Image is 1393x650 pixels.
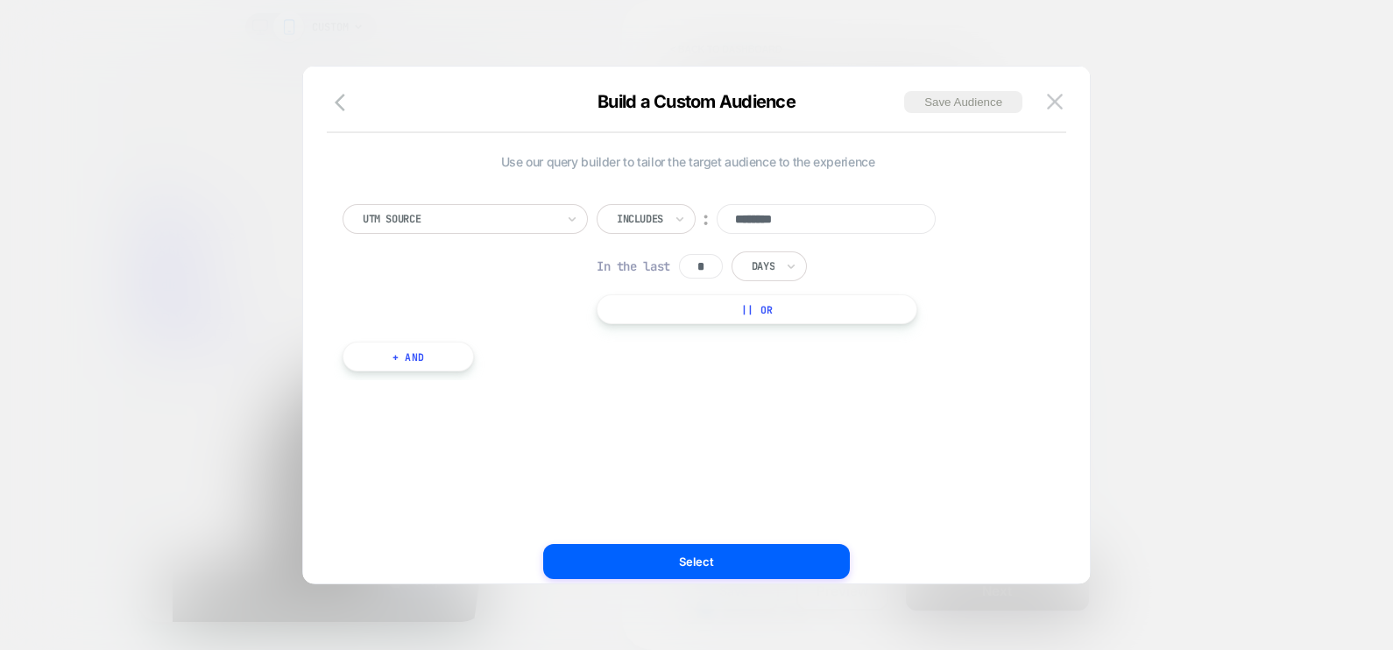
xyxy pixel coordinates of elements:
[597,294,917,324] button: || Or
[697,208,715,231] div: ︰
[598,91,795,112] span: Build a Custom Audience
[904,91,1022,113] button: Save Audience
[343,154,1033,169] span: Use our query builder to tailor the target audience to the experience
[14,477,155,552] iframe: Marketing Popup
[543,544,850,579] button: Select
[1047,94,1063,109] img: close
[231,501,329,548] iframe: Gorgias live chat messenger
